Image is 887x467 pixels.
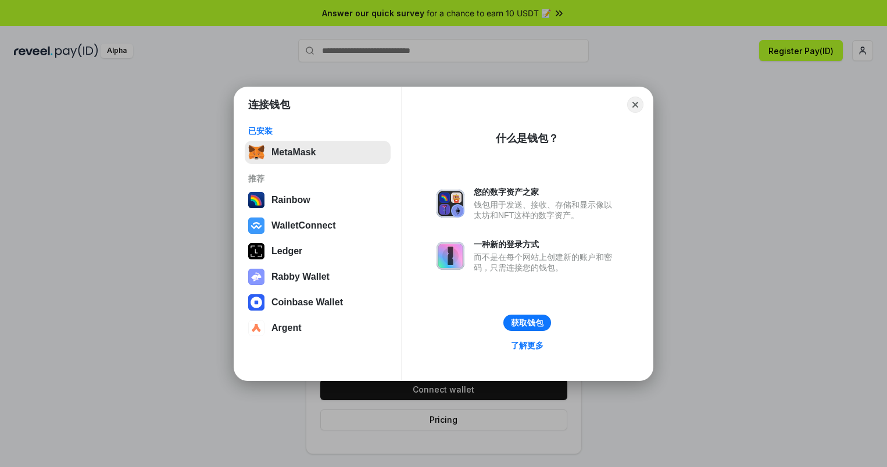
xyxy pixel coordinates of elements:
div: 了解更多 [511,340,543,351]
img: svg+xml,%3Csvg%20width%3D%2228%22%20height%3D%2228%22%20viewBox%3D%220%200%2028%2028%22%20fill%3D... [248,218,264,234]
button: MetaMask [245,141,391,164]
div: Ledger [271,246,302,256]
img: svg+xml,%3Csvg%20xmlns%3D%22http%3A%2F%2Fwww.w3.org%2F2000%2Fsvg%22%20fill%3D%22none%22%20viewBox... [437,242,464,270]
div: 而不是在每个网站上创建新的账户和密码，只需连接您的钱包。 [474,252,618,273]
div: 您的数字资产之家 [474,187,618,197]
button: Coinbase Wallet [245,291,391,314]
button: Close [627,97,643,113]
button: 获取钱包 [503,315,551,331]
img: svg+xml,%3Csvg%20xmlns%3D%22http%3A%2F%2Fwww.w3.org%2F2000%2Fsvg%22%20width%3D%2228%22%20height%3... [248,243,264,259]
div: 什么是钱包？ [496,131,559,145]
img: svg+xml,%3Csvg%20width%3D%2228%22%20height%3D%2228%22%20viewBox%3D%220%200%2028%2028%22%20fill%3D... [248,320,264,336]
img: svg+xml,%3Csvg%20fill%3D%22none%22%20height%3D%2233%22%20viewBox%3D%220%200%2035%2033%22%20width%... [248,144,264,161]
div: 已安装 [248,126,387,136]
div: MetaMask [271,147,316,158]
button: Ledger [245,240,391,263]
div: WalletConnect [271,220,336,231]
div: 推荐 [248,173,387,184]
img: svg+xml,%3Csvg%20width%3D%22120%22%20height%3D%22120%22%20viewBox%3D%220%200%20120%20120%22%20fil... [248,192,264,208]
a: 了解更多 [504,338,550,353]
img: svg+xml,%3Csvg%20width%3D%2228%22%20height%3D%2228%22%20viewBox%3D%220%200%2028%2028%22%20fill%3D... [248,294,264,311]
h1: 连接钱包 [248,98,290,112]
button: WalletConnect [245,214,391,237]
div: 获取钱包 [511,318,543,328]
button: Rainbow [245,188,391,212]
div: 钱包用于发送、接收、存储和显示像以太坊和NFT这样的数字资产。 [474,199,618,220]
button: Rabby Wallet [245,265,391,288]
div: Argent [271,323,302,333]
div: Coinbase Wallet [271,297,343,308]
div: Rabby Wallet [271,272,330,282]
div: 一种新的登录方式 [474,239,618,249]
img: svg+xml,%3Csvg%20xmlns%3D%22http%3A%2F%2Fwww.w3.org%2F2000%2Fsvg%22%20fill%3D%22none%22%20viewBox... [248,269,264,285]
div: Rainbow [271,195,310,205]
img: svg+xml,%3Csvg%20xmlns%3D%22http%3A%2F%2Fwww.w3.org%2F2000%2Fsvg%22%20fill%3D%22none%22%20viewBox... [437,190,464,218]
button: Argent [245,316,391,340]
